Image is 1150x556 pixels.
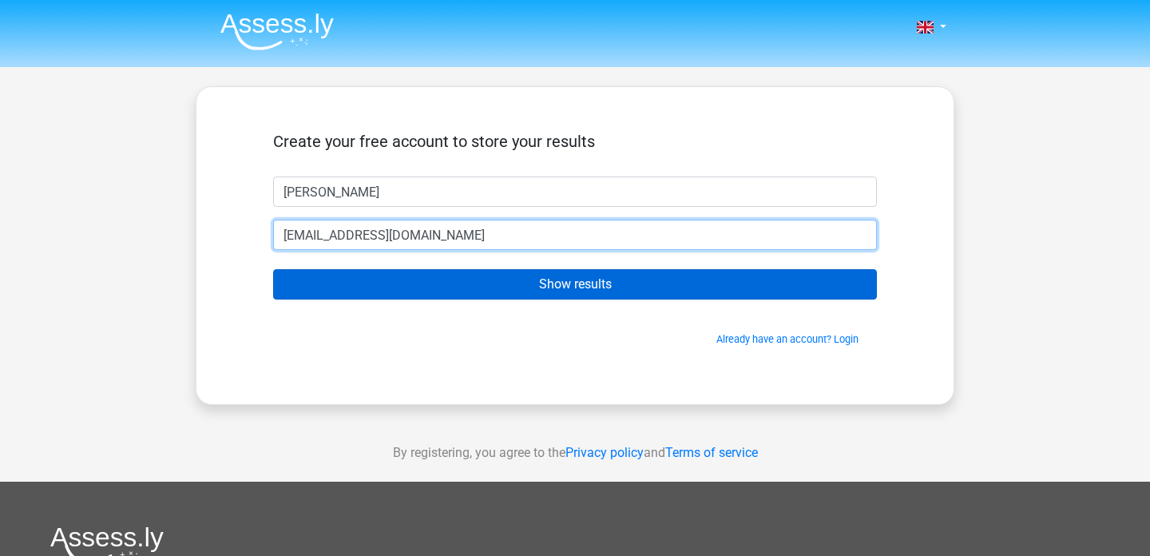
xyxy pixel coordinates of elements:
[273,269,877,300] input: Show results
[273,132,877,151] h5: Create your free account to store your results
[665,445,758,460] a: Terms of service
[565,445,644,460] a: Privacy policy
[220,13,334,50] img: Assessly
[716,333,859,345] a: Already have an account? Login
[273,220,877,250] input: Email
[273,177,877,207] input: First name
